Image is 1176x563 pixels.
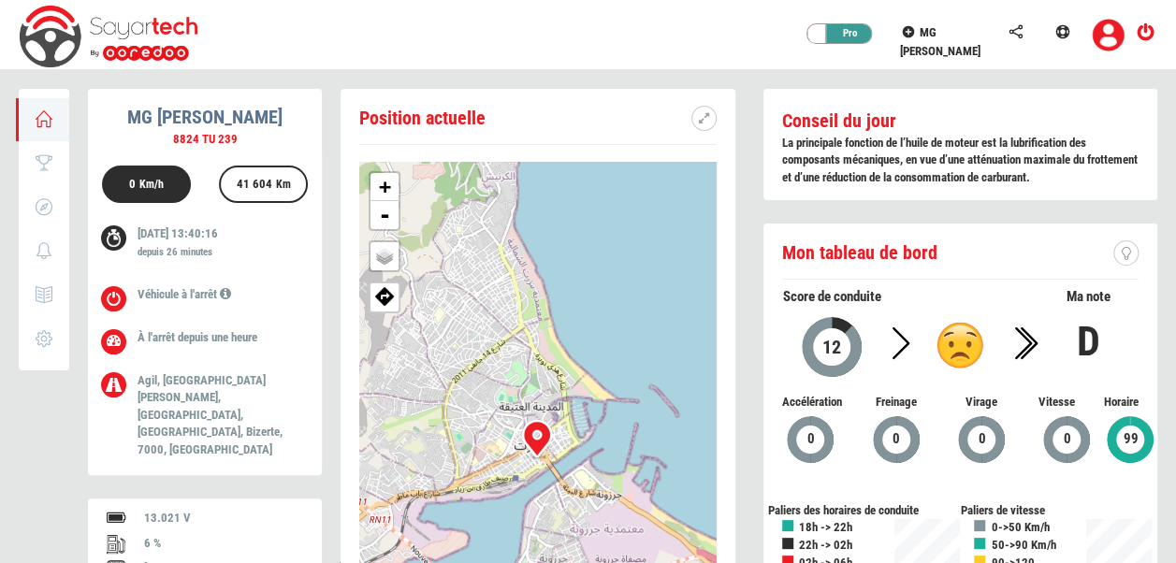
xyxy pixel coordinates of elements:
img: d.png [936,322,983,368]
p: Agil, [GEOGRAPHIC_DATA][PERSON_NAME], [GEOGRAPHIC_DATA], [GEOGRAPHIC_DATA], Bizerte, 7000, [GEOGR... [138,372,294,459]
b: MG [PERSON_NAME] [127,106,283,128]
div: 8824 TU 239 [88,131,322,149]
b: Conseil du jour [782,109,896,132]
span: Score de conduite [783,288,881,305]
b: 50->90 Km/h [991,538,1055,552]
b: 0->50 Km/h [991,520,1049,534]
label: Km/h [139,177,164,193]
b: La principale fonction de l’huile de moteur est la lubrification des composants mécaniques, en vu... [782,136,1138,184]
img: directions.png [375,285,395,306]
span: Vitesse [1038,394,1075,411]
span: Mon tableau de bord [782,241,937,264]
span: Afficher ma position sur google map [370,283,399,306]
a: Zoom in [370,173,399,201]
span: Position actuelle [359,107,486,129]
b: 22h -> 02h [799,538,852,552]
span: 0 [892,428,901,450]
div: 41 604 [228,167,299,205]
span: 0 [1062,428,1071,450]
p: [DATE] 13:40:16 [138,225,294,264]
div: 0 [121,167,172,205]
span: Ma note [1067,288,1111,305]
div: Pro [817,24,873,43]
span: Virage [952,394,1009,411]
div: Paliers de vitesse [960,502,1153,520]
span: Accélération [782,394,839,411]
span: Horaire [1102,394,1139,411]
span: Freinage [867,394,924,411]
div: 13.021 V [144,510,303,527]
label: Km [276,177,291,193]
span: 0 [978,428,987,450]
span: 0 [806,428,816,450]
span: 99 [1123,428,1140,450]
b: 18h -> 22h [799,520,852,534]
a: Zoom out [370,201,399,229]
span: À l'arrêt [138,330,175,344]
label: depuis 26 minutes [138,245,212,260]
span: 12 [821,336,842,358]
p: Véhicule à l'arrêt [138,286,294,304]
span: depuis une heure [178,330,257,344]
div: 6 % [144,535,303,553]
div: Paliers des horaires de conduite [768,502,961,520]
b: D [1077,317,1100,366]
a: Layers [370,242,399,270]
